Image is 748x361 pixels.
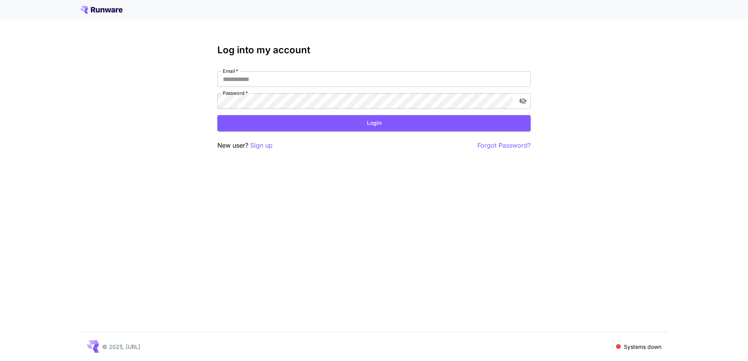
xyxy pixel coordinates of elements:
button: toggle password visibility [516,94,530,108]
h3: Log into my account [217,45,531,56]
p: New user? [217,141,273,150]
button: Login [217,115,531,131]
label: Email [223,68,238,74]
label: Password [223,90,248,96]
p: Systems down [624,343,661,351]
button: Forgot Password? [477,141,531,150]
button: Sign up [250,141,273,150]
p: © 2025, [URL] [102,343,140,351]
